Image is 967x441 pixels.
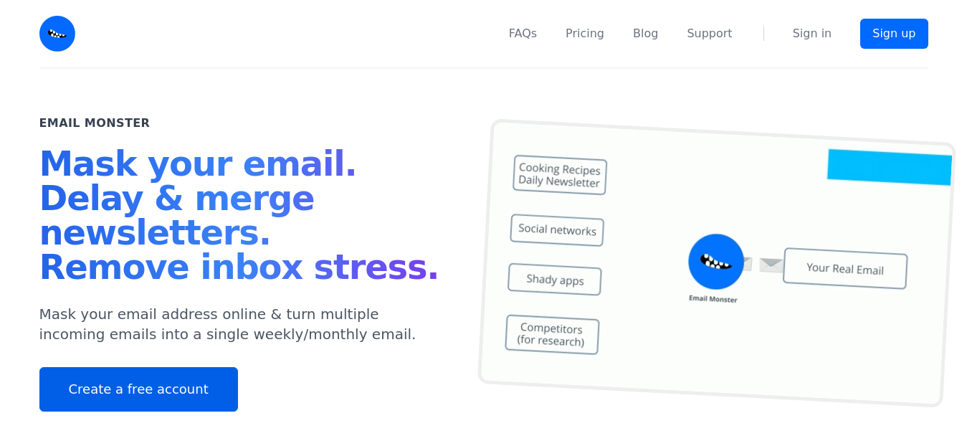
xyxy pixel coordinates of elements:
a: Blog [633,25,658,42]
a: Pricing [566,25,604,42]
img: Email Monster [39,16,75,52]
p: Mask your email address online & turn multiple incoming emails into a single weekly/monthly email. [39,304,449,344]
a: Sign up [860,19,928,49]
h1: Mask your email. Delay & merge newsletters. Remove inbox stress. [39,146,449,290]
a: Support [687,25,732,42]
h2: Email Monster [39,115,151,132]
a: Create a free account [39,367,238,412]
a: Sign in [793,25,832,42]
a: FAQs [509,25,537,42]
img: temp mail, free temporary mail, Temporary Email [477,118,956,408]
